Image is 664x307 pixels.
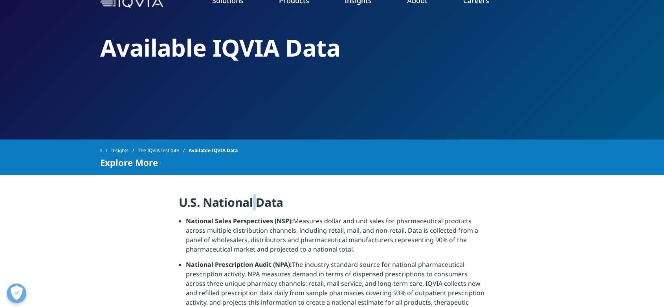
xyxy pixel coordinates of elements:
a: The IQVIA Institute [138,143,189,158]
h4: U.S. National Data [179,195,486,216]
a: Insights [111,143,138,158]
button: Open Preferences [7,283,26,303]
strong: National Sales Perspectives (NSP): [186,217,293,225]
h2: Available IQVIA Data [100,33,564,63]
strong: National Prescription Audit (NPA): [186,260,292,269]
span: Available IQVIA Data [189,143,238,158]
span: Explore More [100,158,158,167]
li: Measures dollar and unit sales for pharmaceutical products across multiple distribution channels,... [186,216,486,260]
